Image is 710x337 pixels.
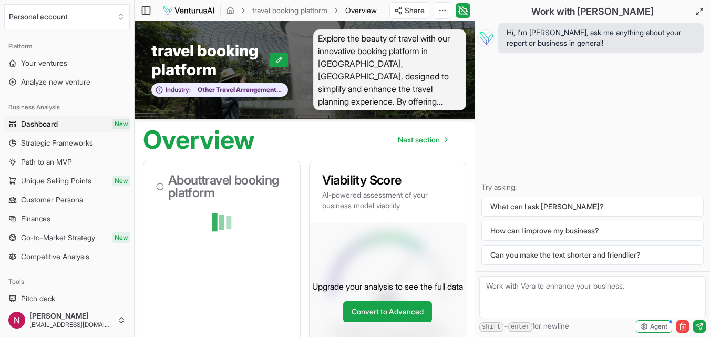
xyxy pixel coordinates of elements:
span: Go-to-Market Strategy [21,232,95,243]
span: Explore the beauty of travel with our innovative booking platform in [GEOGRAPHIC_DATA], [GEOGRAPH... [313,29,467,110]
div: Business Analysis [4,99,130,116]
span: Other Travel Arrangement and Reservation Services [191,86,282,94]
span: [PERSON_NAME] [29,311,113,321]
button: Industry:Other Travel Arrangement and Reservation Services [151,83,288,97]
span: Hi, I'm [PERSON_NAME], ask me anything about your report or business in general! [507,27,695,48]
a: Convert to Advanced [343,301,432,322]
span: Pitch deck [21,293,55,304]
span: Customer Persona [21,195,83,205]
a: DashboardNew [4,116,130,132]
img: Vera [477,29,494,46]
span: New [112,232,130,243]
img: ACg8ocJ6tUZ5VtwRjeHbyZ3YOfwUzDEPmm-2EuksI2cR57zYsoPbPg=s96-c [8,312,25,329]
h2: Work with [PERSON_NAME] [531,4,654,19]
h3: Viability Score [322,174,454,187]
span: Finances [21,213,50,224]
nav: breadcrumb [226,5,377,16]
span: Analyze new venture [21,77,90,87]
a: Path to an MVP [4,154,130,170]
span: New [112,119,130,129]
span: Dashboard [21,119,58,129]
a: Pitch deck [4,290,130,307]
span: Unique Selling Points [21,176,91,186]
a: Analyze new venture [4,74,130,90]
button: Share [389,2,429,19]
span: Industry: [166,86,191,94]
span: travel booking platform [151,41,270,79]
button: Agent [636,320,672,333]
span: Share [405,5,425,16]
a: Go-to-Market StrategyNew [4,229,130,246]
p: Try asking: [481,182,704,192]
span: Strategic Frameworks [21,138,93,148]
div: Tools [4,273,130,290]
button: What can I ask [PERSON_NAME]? [481,197,704,217]
span: [EMAIL_ADDRESS][DOMAIN_NAME] [29,321,113,329]
a: Your ventures [4,55,130,72]
kbd: shift [479,322,503,332]
span: Your ventures [21,58,67,68]
a: Competitive Analysis [4,248,130,265]
kbd: enter [508,322,532,332]
p: Upgrade your analysis to see the full data [312,280,463,293]
span: Next section [398,135,440,145]
img: logo [162,4,215,17]
a: Strategic Frameworks [4,135,130,151]
p: AI-powered assessment of your business model viability [322,190,454,211]
button: Can you make the text shorter and friendlier? [481,245,704,265]
span: Path to an MVP [21,157,72,167]
h1: Overview [143,127,255,152]
a: Go to next page [389,129,456,150]
button: Select an organization [4,4,130,29]
button: [PERSON_NAME][EMAIL_ADDRESS][DOMAIN_NAME] [4,308,130,333]
span: Agent [650,322,667,331]
button: How can I improve my business? [481,221,704,241]
a: Finances [4,210,130,227]
span: Overview [345,5,377,16]
nav: pagination [389,129,456,150]
a: Unique Selling PointsNew [4,172,130,189]
a: Customer Persona [4,191,130,208]
h3: About travel booking platform [156,174,287,199]
div: Platform [4,38,130,55]
span: + for newline [479,321,569,332]
a: travel booking platform [252,5,327,16]
span: New [112,176,130,186]
span: Competitive Analysis [21,251,89,262]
